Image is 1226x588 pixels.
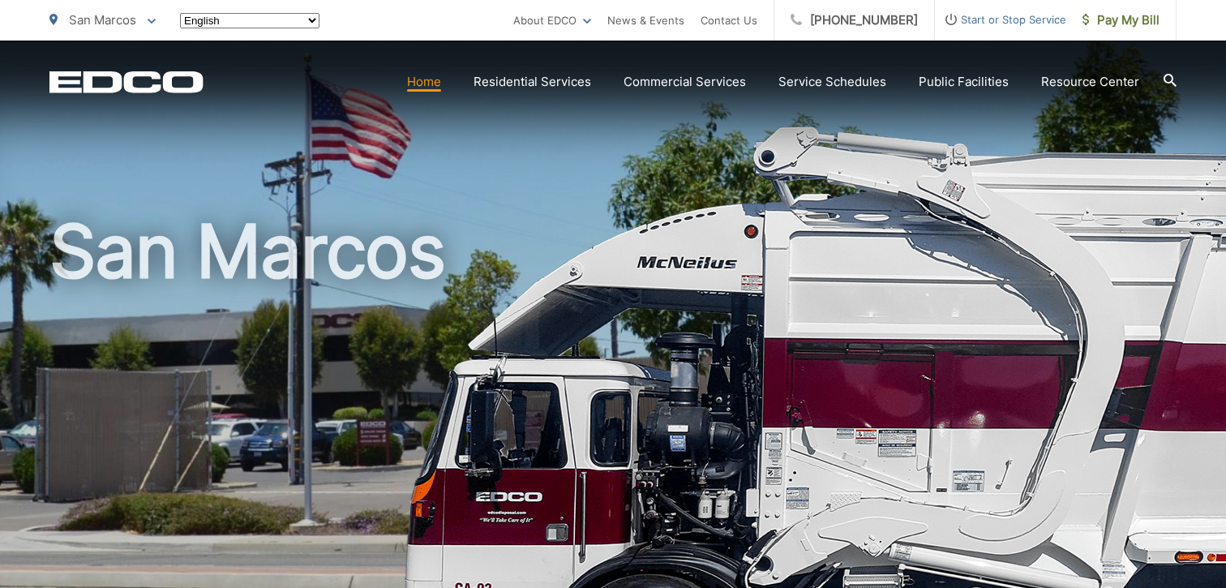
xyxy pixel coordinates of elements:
a: Resource Center [1041,72,1139,92]
a: Contact Us [701,11,757,30]
a: Home [407,72,441,92]
span: San Marcos [69,12,136,28]
a: Service Schedules [778,72,886,92]
a: EDCD logo. Return to the homepage. [49,71,204,93]
a: About EDCO [513,11,591,30]
span: Pay My Bill [1082,11,1160,30]
a: Commercial Services [624,72,746,92]
a: News & Events [607,11,684,30]
a: Public Facilities [919,72,1009,92]
a: Residential Services [474,72,591,92]
select: Select a language [180,13,319,28]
